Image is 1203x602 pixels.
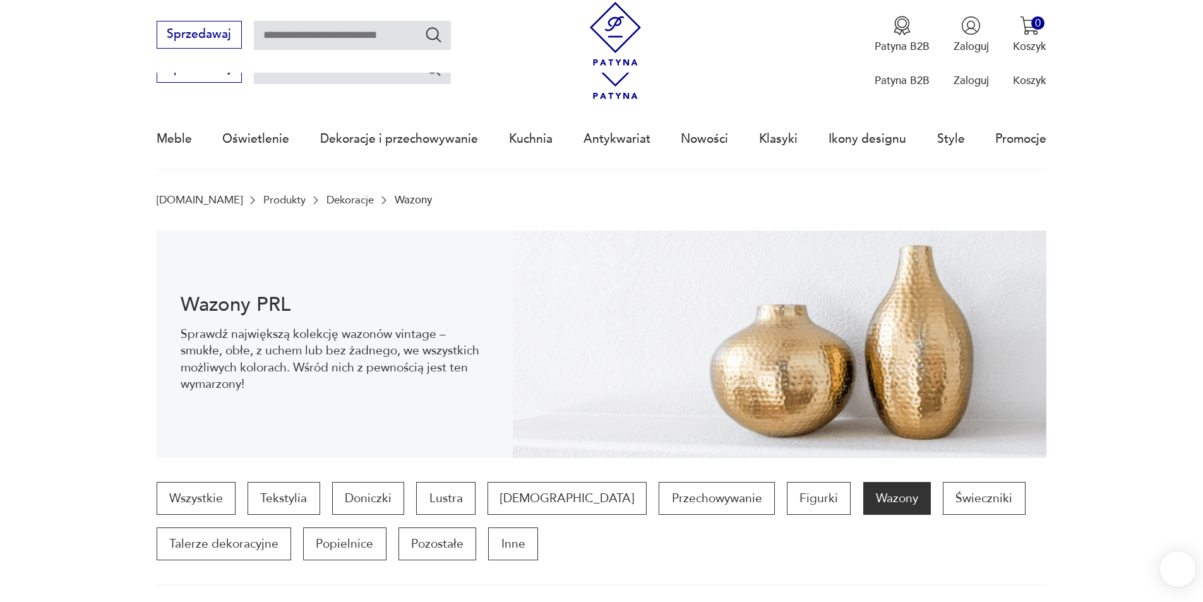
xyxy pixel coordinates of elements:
[954,73,989,88] p: Zaloguj
[509,110,553,168] a: Kuchnia
[1013,73,1046,88] p: Koszyk
[222,110,289,168] a: Oświetlenie
[659,482,774,515] a: Przechowywanie
[157,30,242,40] a: Sprzedawaj
[157,64,242,75] a: Sprzedawaj
[332,482,404,515] a: Doniczki
[787,482,851,515] a: Figurki
[1020,16,1039,35] img: Ikona koszyka
[829,110,906,168] a: Ikony designu
[398,527,476,560] a: Pozostałe
[1031,16,1044,30] div: 0
[1013,16,1046,54] button: 0Koszyk
[681,110,728,168] a: Nowości
[875,16,930,54] button: Patyna B2B
[326,194,374,206] a: Dekoracje
[875,73,930,88] p: Patyna B2B
[157,527,291,560] a: Talerze dekoracyjne
[954,16,989,54] button: Zaloguj
[181,296,488,314] h1: Wazony PRL
[488,482,647,515] a: [DEMOGRAPHIC_DATA]
[157,110,192,168] a: Meble
[157,194,242,206] a: [DOMAIN_NAME]
[584,110,650,168] a: Antykwariat
[395,194,432,206] p: Wazony
[1160,551,1195,587] iframe: Smartsupp widget button
[759,110,798,168] a: Klasyki
[875,16,930,54] a: Ikona medaluPatyna B2B
[892,16,912,35] img: Ikona medalu
[488,527,537,560] a: Inne
[181,326,488,393] p: Sprawdź największą kolekcję wazonów vintage – smukłe, obłe, z uchem lub bez żadnego, we wszystkic...
[424,25,443,44] button: Szukaj
[863,482,931,515] a: Wazony
[513,231,1047,458] img: Wazony vintage
[584,2,647,66] img: Patyna - sklep z meblami i dekoracjami vintage
[943,482,1025,515] a: Świeczniki
[263,194,306,206] a: Produkty
[875,39,930,54] p: Patyna B2B
[248,482,320,515] a: Tekstylia
[954,39,989,54] p: Zaloguj
[961,16,981,35] img: Ikonka użytkownika
[303,527,386,560] a: Popielnice
[320,110,478,168] a: Dekoracje i przechowywanie
[157,482,236,515] a: Wszystkie
[937,110,965,168] a: Style
[1013,39,1046,54] p: Koszyk
[995,110,1046,168] a: Promocje
[157,21,242,49] button: Sprzedawaj
[424,59,443,78] button: Szukaj
[416,482,475,515] a: Lustra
